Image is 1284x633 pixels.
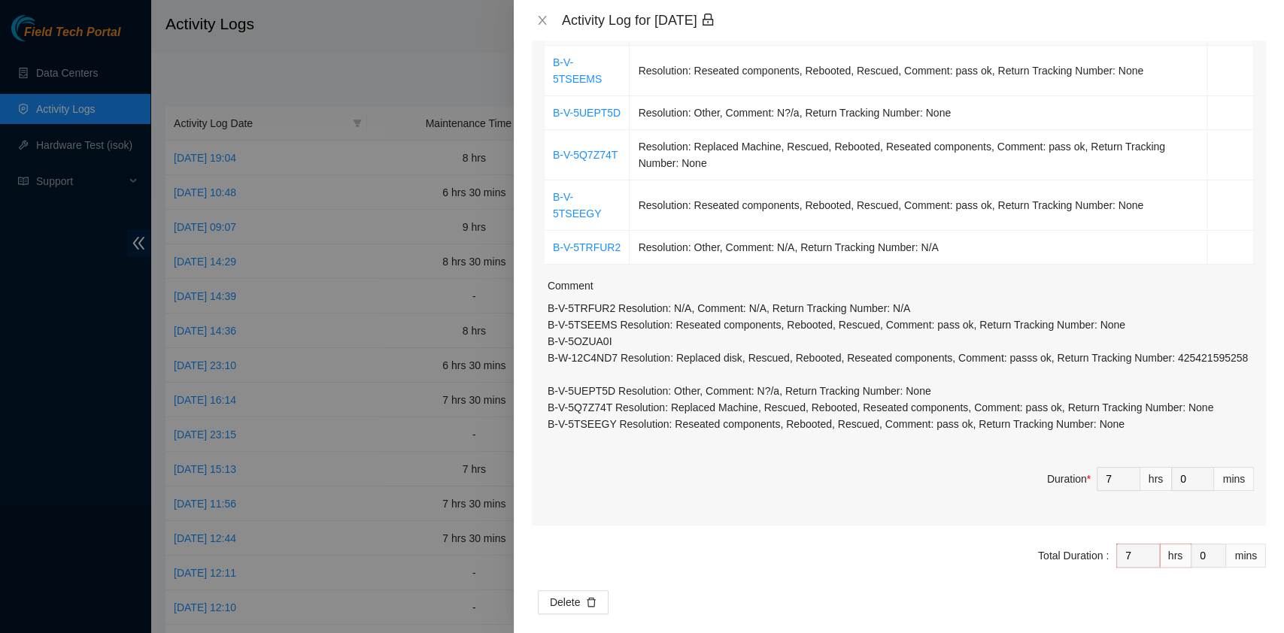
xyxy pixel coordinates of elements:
[1214,467,1254,491] div: mins
[630,180,1207,231] td: Resolution: Reseated components, Rebooted, Rescued, Comment: pass ok, Return Tracking Number: None
[630,96,1207,130] td: Resolution: Other, Comment: N?/a, Return Tracking Number: None
[553,191,602,220] a: B-V-5TSEEGY
[550,594,580,610] span: Delete
[538,590,609,614] button: Deletedelete
[562,12,1266,29] div: Activity Log for [DATE]
[630,130,1207,180] td: Resolution: Replaced Machine, Rescued, Rebooted, Reseated components, Comment: pass ok, Return Tr...
[1047,471,1091,487] div: Duration
[553,107,621,119] a: B-V-5UEPT5D
[630,46,1207,96] td: Resolution: Reseated components, Rebooted, Rescued, Comment: pass ok, Return Tracking Number: None
[553,241,621,253] a: B-V-5TRFUR2
[1160,544,1191,568] div: hrs
[532,14,553,28] button: Close
[548,300,1254,432] p: B-V-5TRFUR2 Resolution: N/A, Comment: N/A, Return Tracking Number: N/A B-V-5TSEEMS Resolution: Re...
[548,277,593,294] label: Comment
[1038,547,1109,564] div: Total Duration :
[553,56,602,85] a: B-V-5TSEEMS
[1140,467,1172,491] div: hrs
[553,149,618,161] a: B-V-5Q7Z74T
[630,231,1207,265] td: Resolution: Other, Comment: N/A, Return Tracking Number: N/A
[701,13,715,26] span: lock
[1226,544,1266,568] div: mins
[536,14,548,26] span: close
[586,597,596,609] span: delete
